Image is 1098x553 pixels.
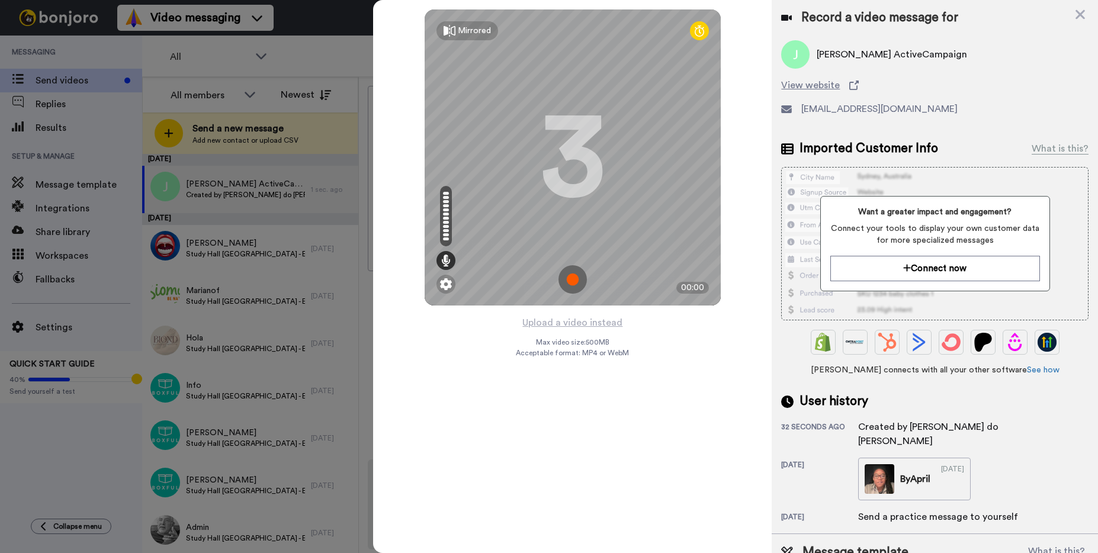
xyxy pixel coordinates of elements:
img: mute-white.svg [38,38,52,52]
img: ic_gear.svg [440,278,452,290]
div: 3 [540,113,605,202]
span: Imported Customer Info [800,140,938,157]
span: [EMAIL_ADDRESS][DOMAIN_NAME] [801,102,958,116]
span: Max video size: 500 MB [536,337,609,347]
img: GoHighLevel [1038,333,1057,352]
a: View website [781,78,1089,92]
span: User history [800,393,868,410]
div: 32 seconds ago [781,422,858,448]
img: Drip [1006,333,1025,352]
div: Created by [PERSON_NAME] do [PERSON_NAME] [858,420,1048,448]
span: Want a greater impact and engagement? [830,206,1040,218]
span: Hi [PERSON_NAME], I'm [PERSON_NAME], one of the co-founders and I wanted to say hi and welcome. I... [66,10,160,113]
span: Acceptable format: MP4 or WebM [516,348,629,358]
button: Upload a video instead [519,315,626,330]
img: ic_record_start.svg [558,265,587,294]
div: By April [900,472,930,486]
span: Connect your tools to display your own customer data for more specialized messages [830,223,1040,246]
a: ByApril[DATE] [858,458,971,500]
span: [PERSON_NAME] connects with all your other software [781,364,1089,376]
img: Ontraport [846,333,865,352]
div: What is this? [1032,142,1089,156]
div: 00:00 [676,282,709,294]
a: See how [1027,366,1060,374]
div: [DATE] [781,460,858,500]
img: 3183ab3e-59ed-45f6-af1c-10226f767056-1659068401.jpg [1,2,33,34]
img: Patreon [974,333,993,352]
img: 4cf1acf2-b0e6-4f5a-9285-fd3b72c5a70e-thumb.jpg [865,464,894,494]
img: ActiveCampaign [910,333,929,352]
div: [DATE] [941,464,964,494]
div: Send a practice message to yourself [858,510,1018,524]
img: Hubspot [878,333,897,352]
img: Shopify [814,333,833,352]
button: Connect now [830,256,1040,281]
div: [DATE] [781,512,858,524]
img: ConvertKit [942,333,961,352]
span: View website [781,78,840,92]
